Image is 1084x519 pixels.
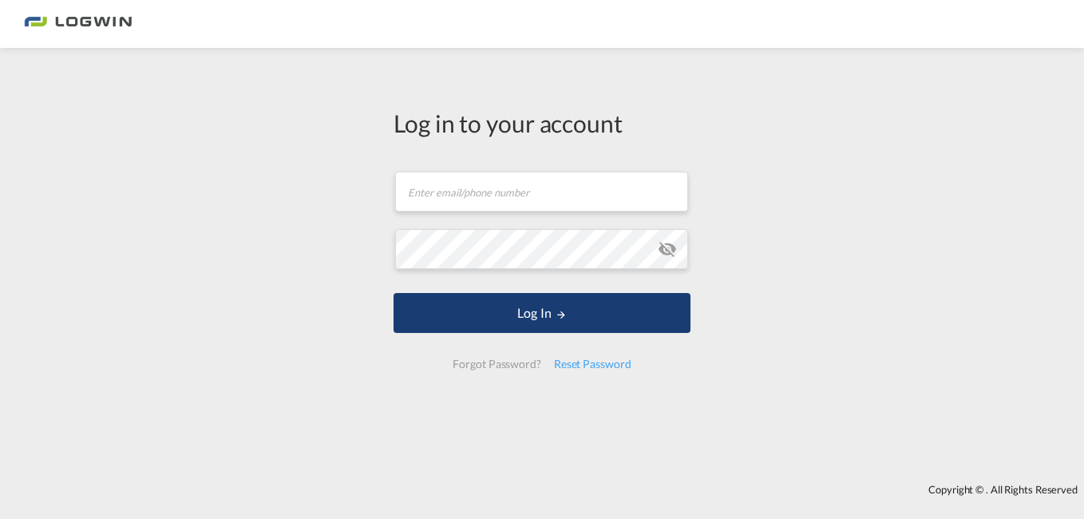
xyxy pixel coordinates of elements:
[394,293,690,333] button: LOGIN
[548,350,638,378] div: Reset Password
[446,350,547,378] div: Forgot Password?
[394,106,690,140] div: Log in to your account
[658,240,677,259] md-icon: icon-eye-off
[395,172,688,212] input: Enter email/phone number
[24,6,132,42] img: 2761ae10d95411efa20a1f5e0282d2d7.png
